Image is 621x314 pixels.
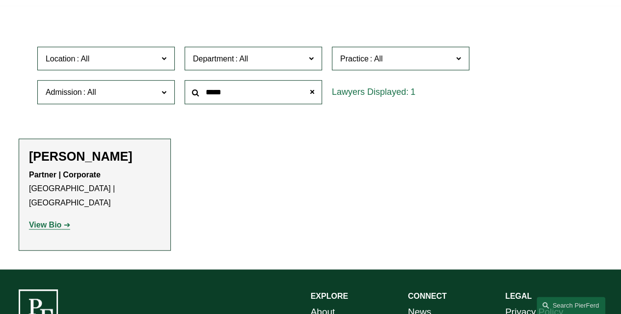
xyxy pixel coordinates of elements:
[29,168,161,210] p: [GEOGRAPHIC_DATA] | [GEOGRAPHIC_DATA]
[505,292,532,300] strong: LEGAL
[408,292,447,300] strong: CONNECT
[193,55,234,63] span: Department
[29,149,161,164] h2: [PERSON_NAME]
[29,171,101,179] strong: Partner | Corporate
[29,221,70,229] a: View Bio
[46,88,82,96] span: Admission
[29,221,61,229] strong: View Bio
[311,292,348,300] strong: EXPLORE
[340,55,369,63] span: Practice
[410,87,415,97] span: 1
[537,297,605,314] a: Search this site
[46,55,76,63] span: Location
